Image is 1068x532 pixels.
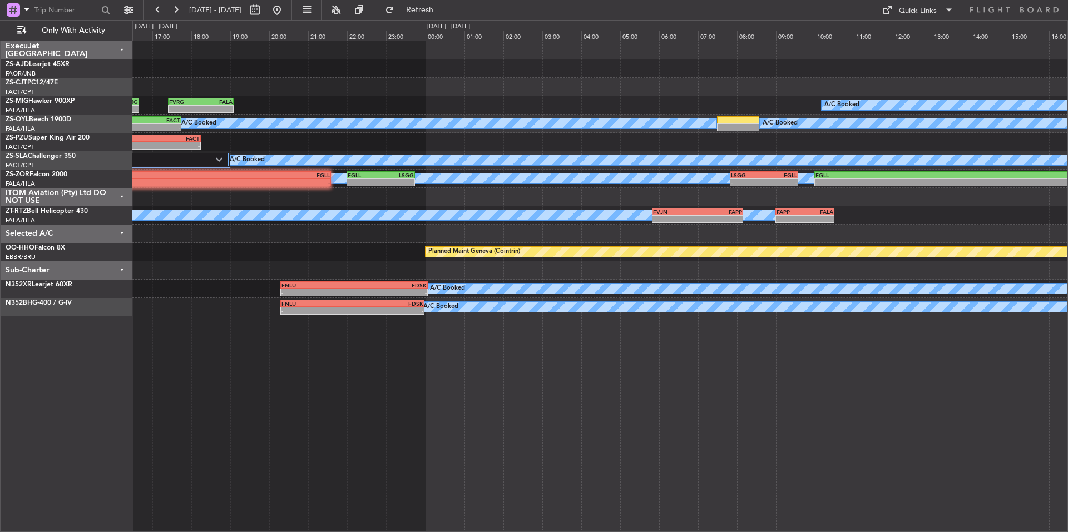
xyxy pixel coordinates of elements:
div: 12:00 [893,31,932,41]
div: EGLL [764,172,798,178]
div: 00:00 [426,31,464,41]
div: FALA [201,98,233,105]
div: EGLL [93,172,329,178]
div: A/C Booked [430,280,465,297]
a: FALA/HLA [6,125,35,133]
div: 19:00 [230,31,269,41]
div: 03:00 [542,31,581,41]
a: FALA/HLA [6,180,35,188]
span: N352XR [6,281,32,288]
a: ZT-RTZBell Helicopter 430 [6,208,88,215]
button: Only With Activity [12,22,121,39]
a: FALA/HLA [6,216,35,225]
div: - [93,179,329,186]
div: 02:00 [503,31,542,41]
a: FACT/CPT [6,88,34,96]
div: - [353,307,423,314]
div: FNLU [281,300,352,307]
div: A/C Booked [763,115,798,132]
div: A/C Booked [181,115,216,132]
div: - [381,179,414,186]
div: 08:00 [737,31,776,41]
div: EGLL [815,172,1053,178]
div: 07:00 [698,31,737,41]
span: ZT-RTZ [6,208,27,215]
div: - [281,307,352,314]
div: 20:00 [269,31,308,41]
span: OO-HHO [6,245,34,251]
div: FACT [123,117,180,123]
button: Quick Links [877,1,959,19]
div: 09:00 [776,31,815,41]
span: ZS-ZOR [6,171,29,178]
div: - [201,106,233,112]
a: ZS-ZORFalcon 2000 [6,171,67,178]
div: - [155,142,200,149]
div: [DATE] - [DATE] [427,22,470,32]
div: - [764,179,798,186]
div: - [348,179,381,186]
div: 14:00 [971,31,1010,41]
div: 17:00 [152,31,191,41]
div: 10:00 [815,31,854,41]
div: 21:00 [308,31,347,41]
a: ZS-AJDLearjet 45XR [6,61,70,68]
a: FALA/HLA [6,106,35,115]
a: ZS-OYLBeech 1900D [6,116,71,123]
div: - [698,216,742,222]
span: ZS-SLA [6,153,28,160]
div: 11:00 [854,31,893,41]
a: OO-HHOFalcon 8X [6,245,65,251]
div: LSGG [381,172,414,178]
div: 04:00 [581,31,620,41]
div: Quick Links [899,6,937,17]
input: Trip Number [34,2,98,18]
a: FACT/CPT [6,143,34,151]
span: [DATE] - [DATE] [189,5,241,15]
a: FACT/CPT [6,161,34,170]
span: ZS-OYL [6,116,29,123]
div: FATW [111,135,155,142]
div: 23:00 [386,31,425,41]
div: - [731,179,764,186]
div: 16:00 [113,31,152,41]
div: - [281,289,354,296]
img: arrow-gray.svg [216,157,222,162]
div: 13:00 [932,31,971,41]
span: ZS-CJT [6,79,27,86]
div: FVJN [653,208,698,215]
div: 06:00 [659,31,698,41]
div: FALA [805,208,833,215]
div: [DATE] - [DATE] [135,22,177,32]
div: A/C Booked [423,299,458,315]
a: ZS-CJTPC12/47E [6,79,58,86]
div: - [169,106,201,112]
span: ZS-MIG [6,98,28,105]
a: N352XRLearjet 60XR [6,281,72,288]
span: Only With Activity [29,27,117,34]
div: FVRG [169,98,201,105]
a: FAOR/JNB [6,69,36,78]
div: - [354,289,426,296]
div: - [653,216,698,222]
span: ZS-PZU [6,135,28,141]
div: Planned Maint Geneva (Cointrin) [428,243,520,260]
div: 18:00 [191,31,230,41]
span: ZS-AJD [6,61,29,68]
div: A/C Booked [824,97,859,113]
div: LSGG [731,172,764,178]
div: FDSK [354,282,426,289]
div: 01:00 [464,31,503,41]
div: A/C Booked [230,152,265,168]
div: FAPP [698,208,742,215]
button: Refresh [380,1,447,19]
span: Refresh [397,6,443,14]
div: 05:00 [620,31,659,41]
div: - [777,216,805,222]
div: - [805,216,833,222]
a: N352BHG-400 / G-IV [6,300,72,306]
div: FDSK [353,300,423,307]
a: ZS-SLAChallenger 350 [6,153,76,160]
div: FACT [155,135,200,142]
div: - [815,179,1053,186]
